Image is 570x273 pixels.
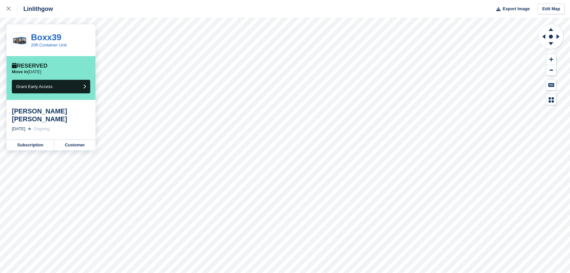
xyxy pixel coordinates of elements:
[546,94,556,105] button: Map Legend
[492,4,530,15] button: Export Image
[17,5,53,13] div: Linlithgow
[546,65,556,76] button: Zoom Out
[12,35,27,45] img: house.png
[12,69,41,75] p: [DATE]
[54,140,95,150] a: Customer
[31,43,66,47] a: 20ft Container Unit
[7,140,54,150] a: Subscription
[16,84,53,89] span: Grant Early Access
[546,79,556,90] button: Keyboard Shortcuts
[34,126,50,132] div: Ongoing
[503,6,530,12] span: Export Image
[12,63,47,69] div: Reserved
[12,80,90,93] button: Grant Early Access
[538,4,565,15] a: Edit Map
[12,126,25,132] div: [DATE]
[12,107,90,123] div: [PERSON_NAME] [PERSON_NAME]
[546,54,556,65] button: Zoom In
[12,69,28,74] span: Move in
[28,128,31,130] img: arrow-right-light-icn-cde0832a797a2874e46488d9cf13f60e5c3a73dbe684e267c42b8395dfbc2abf.svg
[31,32,62,42] a: Boxx39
